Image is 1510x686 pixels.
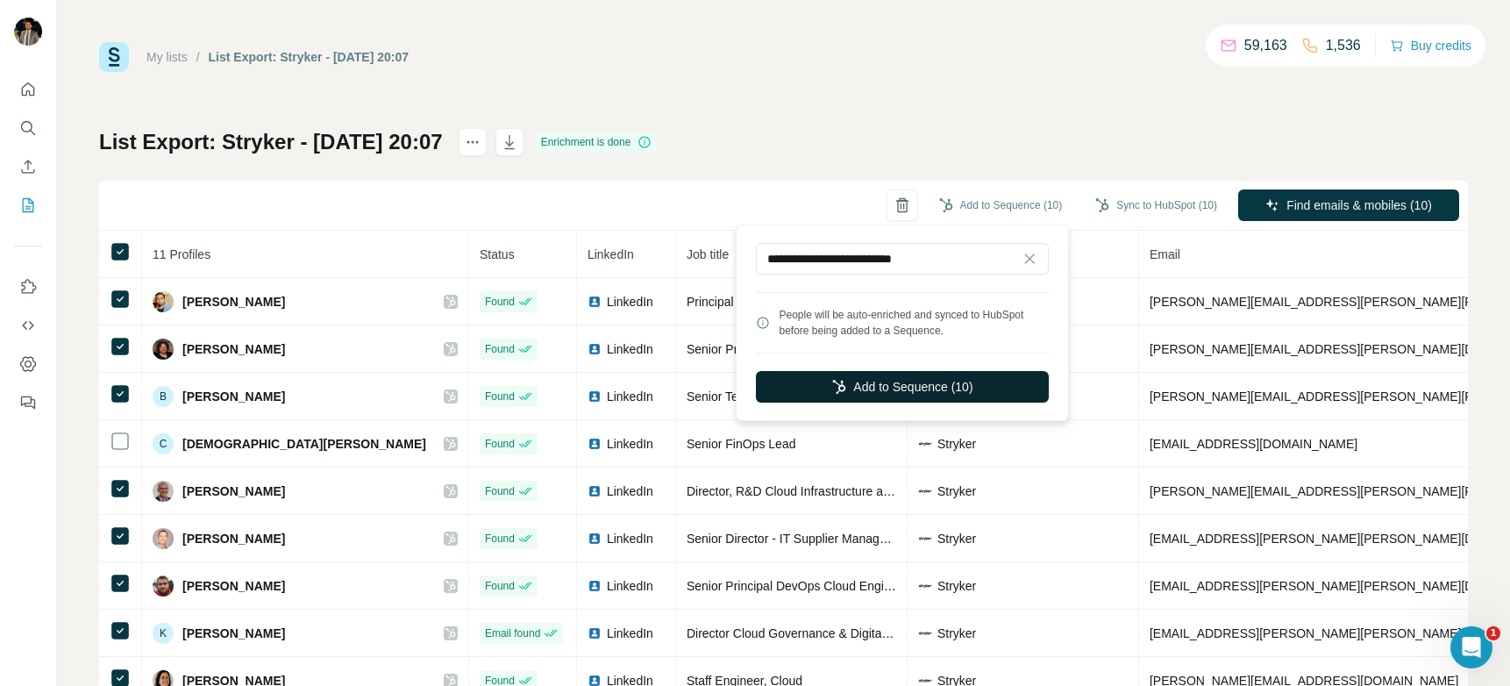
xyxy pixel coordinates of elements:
button: Search [14,112,42,144]
p: 59,163 [1244,35,1287,56]
div: K [153,623,174,644]
button: Add to Sequence (10) [756,371,1049,403]
span: 1 [1486,626,1500,640]
span: Found [485,294,515,310]
div: People will be auto-enriched and synced to HubSpot before being added to a Sequence. [779,307,1049,339]
span: Status [480,247,515,261]
span: [PERSON_NAME] [182,530,285,547]
button: My lists [14,189,42,221]
button: Enrich CSV [14,151,42,182]
img: Avatar [153,481,174,502]
img: LinkedIn logo [588,342,602,356]
img: Avatar [14,18,42,46]
span: Senior Principal DevOps Cloud Engineer [687,579,908,593]
span: Senior Director - IT Supplier Management [687,532,914,546]
span: Found [485,436,515,452]
span: Stryker [937,435,976,453]
button: Use Surfe API [14,310,42,341]
span: Principal Cloud Architect [687,295,820,309]
span: LinkedIn [607,530,653,547]
span: Director Cloud Governance & Digital Operations [687,626,948,640]
h1: List Export: Stryker - [DATE] 20:07 [99,128,443,156]
span: [PERSON_NAME] [182,293,285,311]
img: company-logo [918,437,932,451]
img: Avatar [153,528,174,549]
img: company-logo [918,484,932,498]
img: Avatar [153,339,174,360]
span: 11 Profiles [153,247,210,261]
iframe: Intercom live chat [1450,626,1492,668]
span: Stryker [937,577,976,595]
div: C [153,433,174,454]
span: [DEMOGRAPHIC_DATA][PERSON_NAME] [182,435,426,453]
span: Senior FinOps Lead [687,437,796,451]
img: LinkedIn logo [588,579,602,593]
span: LinkedIn [607,577,653,595]
img: Avatar [153,575,174,597]
button: Feedback [14,387,42,418]
span: LinkedIn [607,435,653,453]
span: LinkedIn [607,388,653,405]
span: Find emails & mobiles (10) [1286,197,1432,214]
button: Quick start [14,74,42,105]
span: Job title [687,247,729,261]
img: company-logo [918,532,932,546]
button: Use Surfe on LinkedIn [14,271,42,303]
a: My lists [146,50,188,64]
button: Add to Sequence (10) [927,192,1075,218]
img: company-logo [918,579,932,593]
span: Stryker [937,482,976,500]
span: Email [1150,247,1180,261]
span: Stryker [937,530,976,547]
span: Senior Principal Cloud Engineer [687,342,860,356]
img: LinkedIn logo [588,389,602,404]
span: Senior Technical Lead, Cloud Platform [687,389,895,404]
button: actions [459,128,487,156]
img: Surfe Logo [99,42,129,72]
span: LinkedIn [607,482,653,500]
span: Found [485,483,515,499]
span: Found [485,578,515,594]
span: [PERSON_NAME] [182,625,285,642]
img: LinkedIn logo [588,437,602,451]
div: B [153,386,174,407]
button: Sync to HubSpot (10) [1083,192,1229,218]
span: [PERSON_NAME] [182,577,285,595]
img: LinkedIn logo [588,626,602,640]
span: [PERSON_NAME] [182,388,285,405]
span: Stryker [937,625,976,642]
img: LinkedIn logo [588,532,602,546]
span: [PERSON_NAME] [182,482,285,500]
button: Buy credits [1390,33,1471,58]
img: LinkedIn logo [588,295,602,309]
img: company-logo [918,626,932,640]
button: Find emails & mobiles (10) [1238,189,1459,221]
span: Found [485,389,515,404]
span: Director, R&D Cloud Infrastructure and Services [687,484,947,498]
span: Found [485,531,515,547]
span: LinkedIn [588,247,634,261]
span: [PERSON_NAME] [182,340,285,358]
button: Dashboard [14,348,42,380]
span: LinkedIn [607,625,653,642]
img: LinkedIn logo [588,484,602,498]
p: 1,536 [1326,35,1361,56]
li: / [196,48,200,66]
span: LinkedIn [607,293,653,311]
span: Found [485,341,515,357]
span: [EMAIL_ADDRESS][DOMAIN_NAME] [1150,437,1357,451]
span: LinkedIn [607,340,653,358]
div: List Export: Stryker - [DATE] 20:07 [209,48,409,66]
div: Enrichment is done [536,132,658,153]
img: Avatar [153,291,174,312]
span: Email found [485,625,540,641]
